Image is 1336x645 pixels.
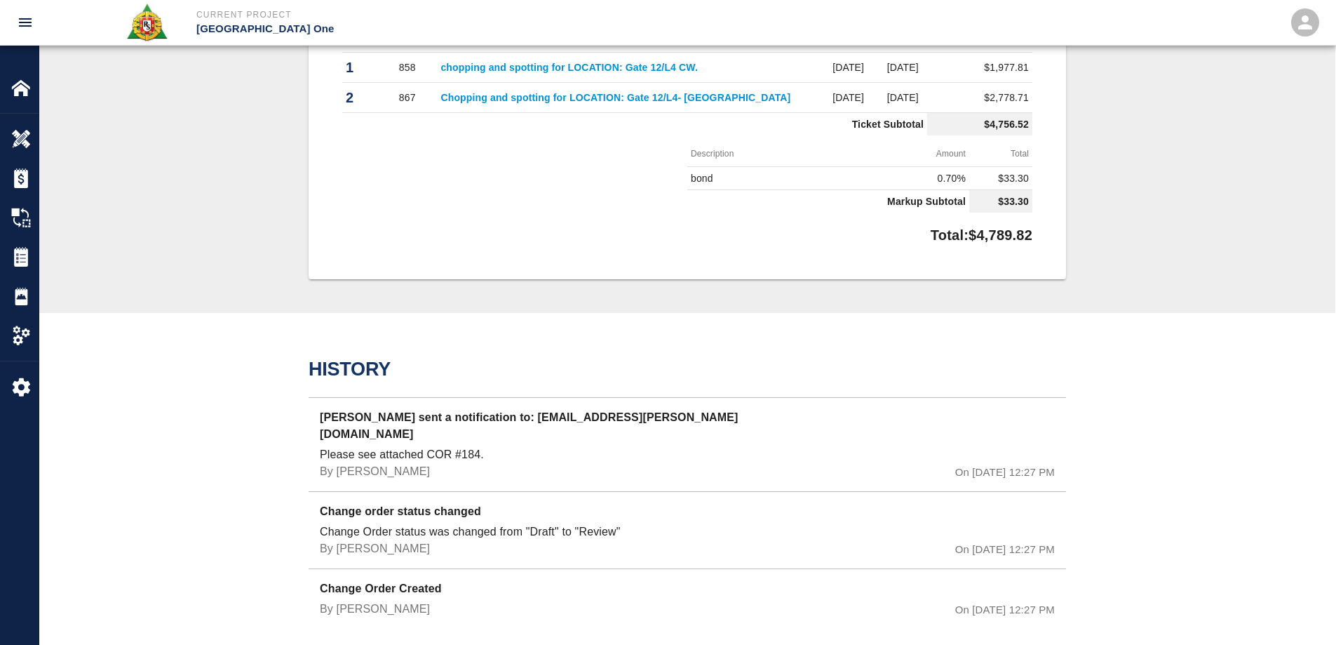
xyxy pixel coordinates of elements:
td: $33.30 [969,190,1032,213]
p: Total: $4,789.82 [931,218,1032,246]
td: [DATE] [878,53,927,83]
p: By [PERSON_NAME] [320,463,430,480]
td: [DATE] [818,83,878,113]
td: bond [687,167,828,190]
iframe: Chat Widget [1266,578,1336,645]
p: [GEOGRAPHIC_DATA] One [196,21,744,37]
a: chopping and spotting for LOCATION: Gate 12/L4 CW. [440,62,698,73]
p: On [DATE] 12:27 PM [955,602,1055,618]
p: Please see attached COR #184. [320,446,626,463]
p: Change Order Created [320,580,810,601]
p: 1 [346,57,374,78]
td: $1,977.81 [927,53,1032,83]
a: Chopping and spotting for LOCATION: Gate 12/L4- [GEOGRAPHIC_DATA] [440,92,790,103]
p: By [PERSON_NAME] [320,540,430,557]
p: On [DATE] 12:27 PM [955,542,1055,558]
td: Markup Subtotal [687,190,969,213]
button: open drawer [8,6,42,39]
td: 858 [377,53,437,83]
p: 2 [346,87,374,108]
p: Current Project [196,8,744,21]
p: By [PERSON_NAME] [320,601,430,618]
p: Change order status changed [320,503,810,524]
th: Amount [828,141,969,167]
h2: History [309,358,1066,380]
th: Total [969,141,1032,167]
td: 0.70% [828,167,969,190]
td: $2,778.71 [927,83,1032,113]
td: 867 [377,83,437,113]
td: [DATE] [878,83,927,113]
td: [DATE] [818,53,878,83]
td: Ticket Subtotal [342,113,927,136]
p: [PERSON_NAME] sent a notification to: [EMAIL_ADDRESS][PERSON_NAME][DOMAIN_NAME] [320,409,810,446]
th: Description [687,141,828,167]
p: Change Order status was changed from "Draft" to "Review" [320,524,626,540]
td: $4,756.52 [927,113,1032,136]
td: $33.30 [969,167,1032,190]
p: On [DATE] 12:27 PM [955,465,1055,481]
img: Roger & Sons Concrete [126,3,168,42]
